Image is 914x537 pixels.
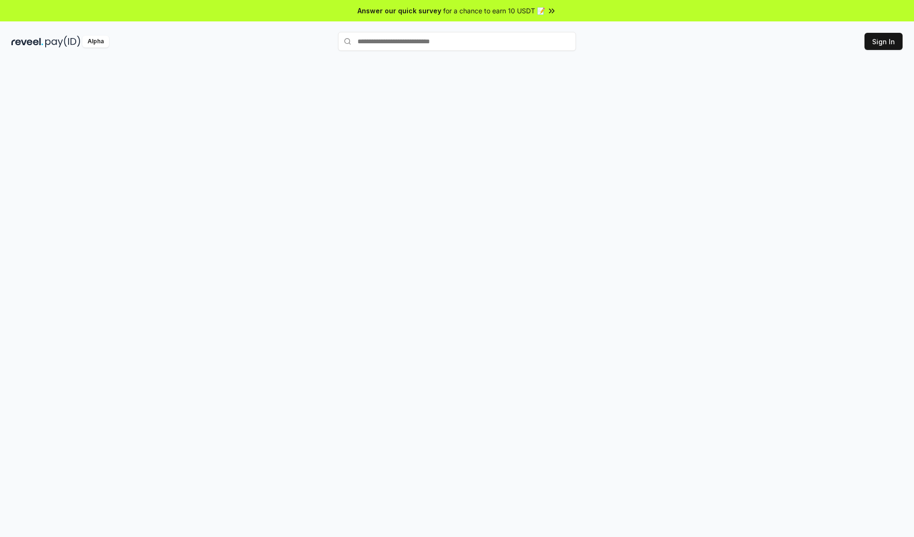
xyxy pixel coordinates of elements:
img: pay_id [45,36,80,48]
span: Answer our quick survey [358,6,441,16]
button: Sign In [864,33,903,50]
span: for a chance to earn 10 USDT 📝 [443,6,545,16]
div: Alpha [82,36,109,48]
img: reveel_dark [11,36,43,48]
